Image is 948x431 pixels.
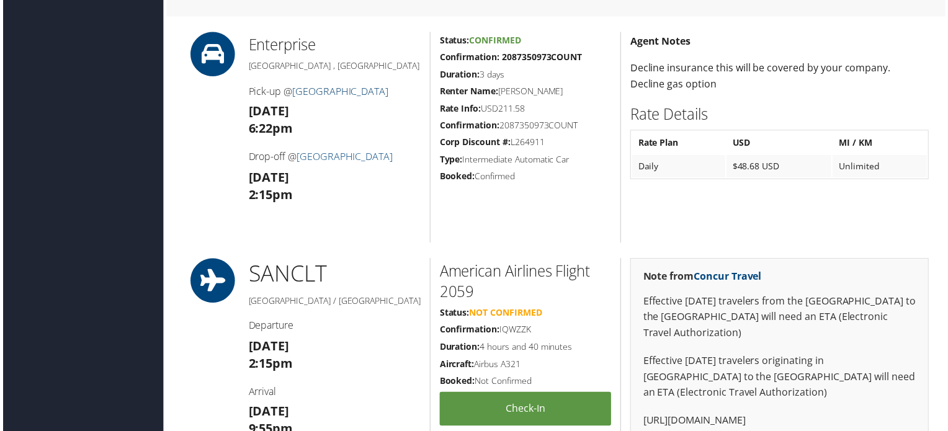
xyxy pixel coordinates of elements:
[439,103,481,115] strong: Rate Info:
[439,120,612,133] h5: 2087350973COUNT
[633,133,727,155] th: Rate Plan
[439,326,612,338] h5: IQWZZK
[834,133,929,155] th: MI / KM
[295,151,392,164] a: [GEOGRAPHIC_DATA]
[247,296,420,309] h5: [GEOGRAPHIC_DATA] / [GEOGRAPHIC_DATA]
[439,343,480,355] strong: Duration:
[439,86,612,98] h5: [PERSON_NAME]
[247,35,420,56] h2: Enterprise
[247,321,420,334] h4: Departure
[439,137,612,149] h5: L264911
[439,309,469,321] strong: Status:
[247,170,288,187] strong: [DATE]
[439,171,612,184] h5: Confirmed
[644,355,918,403] p: Effective [DATE] travelers originating in [GEOGRAPHIC_DATA] to the [GEOGRAPHIC_DATA] will need an...
[439,262,612,304] h2: American Airlines Flight 2059
[439,377,475,389] strong: Booked:
[439,69,480,81] strong: Duration:
[439,69,612,81] h5: 3 days
[644,271,763,285] strong: Note from
[247,387,420,401] h4: Arrival
[439,326,499,337] strong: Confirmation:
[439,154,612,167] h5: Intermediate Automatic Car
[247,85,420,99] h4: Pick-up @
[439,343,612,355] h5: 4 hours and 40 minutes
[247,260,420,291] h1: SAN CLT
[247,406,288,422] strong: [DATE]
[439,171,475,183] strong: Booked:
[469,35,521,47] span: Confirmed
[633,156,727,179] td: Daily
[439,360,474,372] strong: Aircraft:
[439,120,499,132] strong: Confirmation:
[644,295,918,343] p: Effective [DATE] travelers from the [GEOGRAPHIC_DATA] to the [GEOGRAPHIC_DATA] will need an ETA (...
[439,51,583,63] strong: Confirmation: 2087350973COUNT
[695,271,763,285] a: Concur Travel
[247,60,420,73] h5: [GEOGRAPHIC_DATA] , [GEOGRAPHIC_DATA]
[439,35,469,47] strong: Status:
[469,309,542,321] span: Not Confirmed
[247,151,420,164] h4: Drop-off @
[439,360,612,373] h5: Airbus A321
[631,35,692,48] strong: Agent Notes
[631,61,931,92] p: Decline insurance this will be covered by your company. Decline gas option
[439,394,612,429] a: Check-in
[247,357,292,374] strong: 2:15pm
[834,156,929,179] td: Unlimited
[728,133,833,155] th: USD
[439,377,612,389] h5: Not Confirmed
[439,103,612,115] h5: USD211.58
[439,154,462,166] strong: Type:
[247,340,288,357] strong: [DATE]
[631,105,931,126] h2: Rate Details
[439,137,511,149] strong: Corp Discount #:
[247,187,292,204] strong: 2:15pm
[247,121,292,138] strong: 6:22pm
[247,104,288,120] strong: [DATE]
[728,156,833,179] td: $48.68 USD
[439,86,498,97] strong: Renter Name:
[291,85,388,99] a: [GEOGRAPHIC_DATA]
